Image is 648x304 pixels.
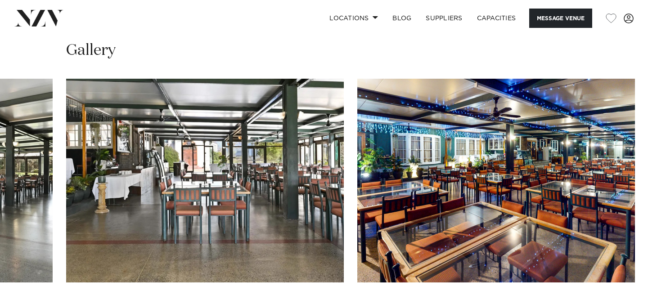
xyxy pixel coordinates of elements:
a: Locations [322,9,385,28]
a: Capacities [470,9,523,28]
img: nzv-logo.png [14,10,63,26]
button: Message Venue [529,9,592,28]
a: BLOG [385,9,418,28]
swiper-slide: 12 / 14 [357,79,635,282]
swiper-slide: 11 / 14 [66,79,344,282]
a: SUPPLIERS [418,9,469,28]
h2: Gallery [66,40,116,61]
